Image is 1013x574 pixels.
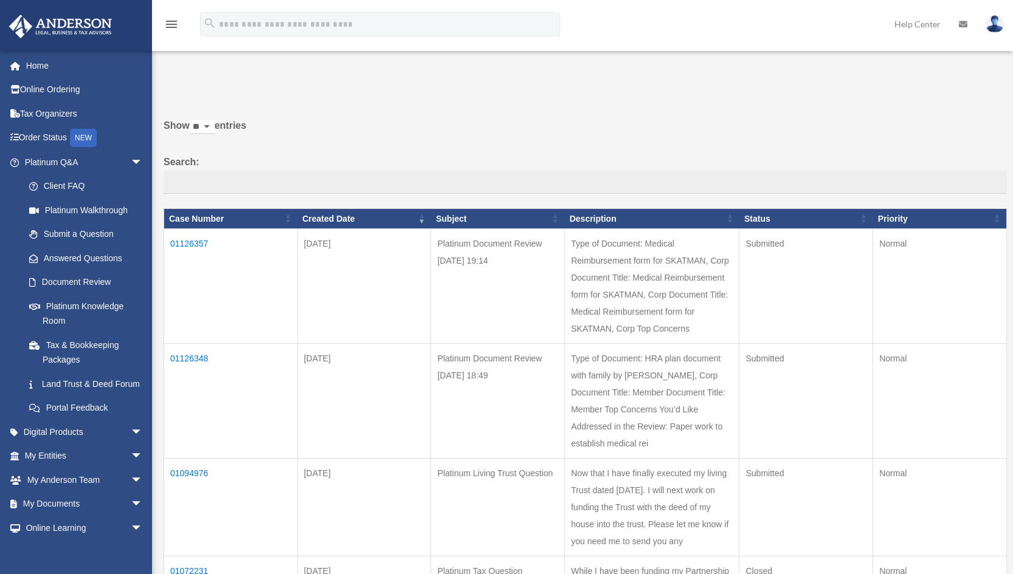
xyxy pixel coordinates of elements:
td: Normal [873,229,1007,344]
span: arrow_drop_down [131,516,155,541]
select: Showentries [190,120,215,134]
td: [DATE] [297,229,431,344]
label: Show entries [164,117,1007,146]
a: Portal Feedback [17,396,155,420]
th: Case Number: activate to sort column ascending [164,208,298,229]
a: Answered Questions [17,246,149,270]
span: arrow_drop_down [131,420,155,445]
th: Subject: activate to sort column ascending [431,208,565,229]
a: Online Learningarrow_drop_down [9,516,161,540]
a: Tax Organizers [9,101,161,126]
td: Platinum Document Review [DATE] 18:49 [431,344,565,459]
a: Client FAQ [17,174,155,199]
a: Land Trust & Deed Forum [17,372,155,396]
a: Platinum Walkthrough [17,198,155,222]
span: arrow_drop_down [131,150,155,175]
td: [DATE] [297,344,431,459]
a: My Documentsarrow_drop_down [9,492,161,516]
td: 01126357 [164,229,298,344]
span: arrow_drop_down [131,444,155,469]
td: Now that I have finally executed my living Trust dated [DATE]. I will next work on funding the Tr... [565,459,739,556]
a: My Entitiesarrow_drop_down [9,444,161,468]
a: Order StatusNEW [9,126,161,151]
td: Platinum Living Trust Question [431,459,565,556]
a: My Anderson Teamarrow_drop_down [9,468,161,492]
td: Type of Document: Medical Reimbursement form for SKATMAN, Corp Document Title: Medical Reimbursem... [565,229,739,344]
span: arrow_drop_down [131,492,155,517]
span: arrow_drop_down [131,468,155,493]
a: Platinum Q&Aarrow_drop_down [9,150,155,174]
td: Platinum Document Review [DATE] 19:14 [431,229,565,344]
a: Document Review [17,270,155,295]
input: Search: [164,171,1007,194]
img: User Pic [986,15,1004,33]
a: Submit a Question [17,222,155,247]
label: Search: [164,154,1007,194]
td: Normal [873,344,1007,459]
td: Submitted [739,344,873,459]
td: 01094976 [164,459,298,556]
td: 01126348 [164,344,298,459]
th: Description: activate to sort column ascending [565,208,739,229]
td: Submitted [739,229,873,344]
div: NEW [70,129,97,147]
a: menu [164,21,179,32]
a: Online Ordering [9,78,161,102]
a: Tax & Bookkeeping Packages [17,333,155,372]
td: Submitted [739,459,873,556]
td: Normal [873,459,1007,556]
td: Type of Document: HRA plan document with family by [PERSON_NAME], Corp Document Title: Member Doc... [565,344,739,459]
i: search [203,16,216,30]
a: Digital Productsarrow_drop_down [9,420,161,444]
th: Status: activate to sort column ascending [739,208,873,229]
img: Anderson Advisors Platinum Portal [5,15,116,38]
th: Created Date: activate to sort column ascending [297,208,431,229]
th: Priority: activate to sort column ascending [873,208,1007,229]
td: [DATE] [297,459,431,556]
a: Home [9,53,161,78]
a: Platinum Knowledge Room [17,294,155,333]
i: menu [164,17,179,32]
